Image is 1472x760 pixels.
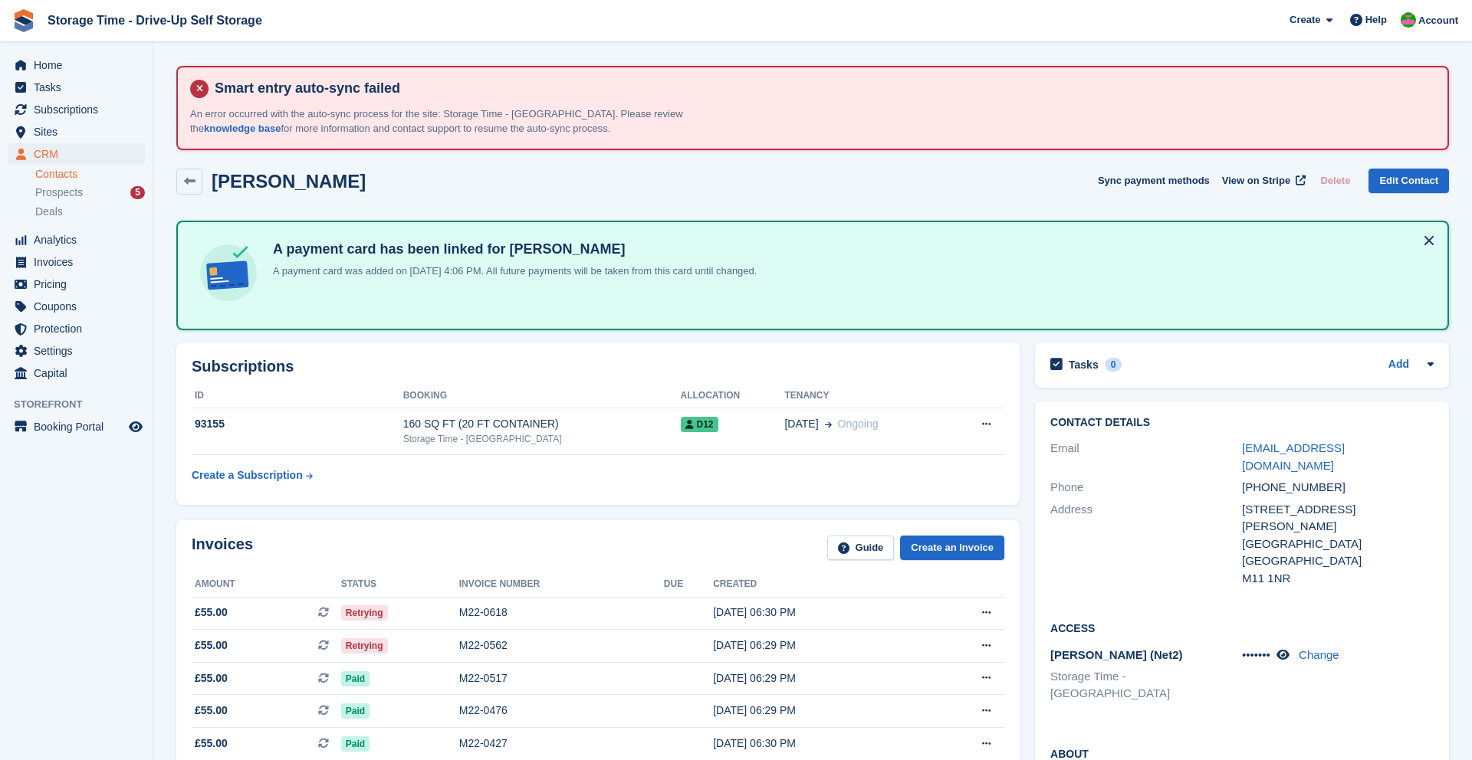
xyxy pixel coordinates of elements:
[681,417,718,432] span: D12
[713,637,923,654] div: [DATE] 06:29 PM
[35,185,145,201] a: Prospects 5
[192,572,341,597] th: Amount
[8,296,145,317] a: menu
[195,670,228,686] span: £55.00
[1365,12,1387,28] span: Help
[713,604,923,621] div: [DATE] 06:30 PM
[1050,501,1242,588] div: Address
[1242,441,1345,472] a: [EMAIL_ADDRESS][DOMAIN_NAME]
[192,461,313,490] a: Create a Subscription
[1401,12,1416,28] img: Saeed
[35,167,145,182] a: Contacts
[1050,479,1242,496] div: Phone
[1050,668,1242,703] li: Storage Time - [GEOGRAPHIC_DATA]
[341,736,370,752] span: Paid
[212,171,366,192] h2: [PERSON_NAME]
[1242,479,1434,496] div: [PHONE_NUMBER]
[1388,356,1409,374] a: Add
[1242,570,1434,588] div: M11 1NR
[784,416,818,432] span: [DATE]
[192,467,303,483] div: Create a Subscription
[34,99,126,120] span: Subscriptions
[1050,440,1242,474] div: Email
[1216,169,1309,194] a: View on Stripe
[34,77,126,98] span: Tasks
[41,8,268,33] a: Storage Time - Drive-Up Self Storage
[195,637,228,654] span: £55.00
[8,318,145,339] a: menu
[1222,173,1290,188] span: View on Stripe
[34,296,126,317] span: Coupons
[403,384,681,408] th: Booking
[8,143,145,165] a: menu
[341,671,370,686] span: Paid
[130,186,145,199] div: 5
[34,318,126,339] span: Protection
[1050,417,1434,429] h2: Contact Details
[8,121,145,142] a: menu
[403,432,681,446] div: Storage Time - [GEOGRAPHIC_DATA]
[1299,648,1339,661] a: Change
[341,605,388,621] span: Retrying
[403,416,681,432] div: 160 SQ FT (20 FT CONTAINER)
[34,340,126,362] span: Settings
[8,229,145,251] a: menu
[8,251,145,273] a: menu
[1242,501,1434,536] div: [STREET_ADDRESS][PERSON_NAME]
[267,264,757,279] p: A payment card was added on [DATE] 4:06 PM. All future payments will be taken from this card unti...
[1314,169,1356,194] button: Delete
[8,54,145,76] a: menu
[192,384,403,408] th: ID
[8,340,145,362] a: menu
[1242,648,1270,661] span: •••••••
[35,204,145,220] a: Deals
[14,397,153,412] span: Storefront
[664,572,713,597] th: Due
[34,416,126,437] span: Booking Portal
[267,241,757,258] h4: A payment card has been linked for [PERSON_NAME]
[196,241,261,305] img: card-linked-ebf98d0992dc2aeb22e95c0e3c79077019eb2392cfd83c6a337811c24bc77127.svg
[713,703,923,719] div: [DATE] 06:29 PM
[34,274,126,295] span: Pricing
[341,572,459,597] th: Status
[900,536,1004,561] a: Create an Invoice
[341,703,370,719] span: Paid
[1050,620,1434,635] h2: Access
[1050,648,1183,661] span: [PERSON_NAME] (Net2)
[34,143,126,165] span: CRM
[459,703,664,719] div: M22-0476
[12,9,35,32] img: stora-icon-8386f47178a22dfd0bd8f6a31ec36ba5ce8667c1dd55bd0f319d3a0aa187defe.svg
[195,735,228,752] span: £55.00
[127,418,145,436] a: Preview store
[459,604,664,621] div: M22-0618
[1368,169,1449,194] a: Edit Contact
[459,735,664,752] div: M22-0427
[459,670,664,686] div: M22-0517
[8,99,145,120] a: menu
[827,536,895,561] a: Guide
[8,416,145,437] a: menu
[459,572,664,597] th: Invoice number
[35,205,63,219] span: Deals
[1105,358,1122,372] div: 0
[195,604,228,621] span: £55.00
[838,418,879,430] span: Ongoing
[1242,536,1434,553] div: [GEOGRAPHIC_DATA]
[209,80,1435,97] h4: Smart entry auto-sync failed
[34,229,126,251] span: Analytics
[195,703,228,719] span: £55.00
[204,123,281,134] a: knowledge base
[681,384,785,408] th: Allocation
[1418,13,1458,28] span: Account
[35,185,83,200] span: Prospects
[459,637,664,654] div: M22-0562
[713,572,923,597] th: Created
[784,384,948,408] th: Tenancy
[8,274,145,295] a: menu
[190,106,727,136] p: An error occurred with the auto-sync process for the site: Storage Time - [GEOGRAPHIC_DATA]. Plea...
[34,54,126,76] span: Home
[34,362,126,384] span: Capital
[34,121,126,142] span: Sites
[192,358,1004,375] h2: Subscriptions
[8,77,145,98] a: menu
